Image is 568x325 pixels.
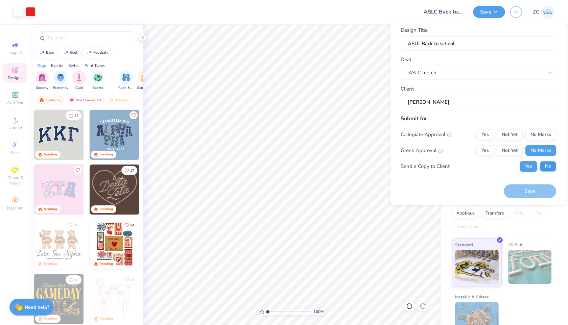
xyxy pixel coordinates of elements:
[91,71,104,91] button: filter button
[84,110,134,160] img: edfb13fc-0e43-44eb-bea2-bf7fc0dd67f9
[84,165,134,215] img: 5ee11766-d822-42f5-ad4e-763472bf8dcf
[533,5,554,19] a: ZG
[93,51,108,54] div: football
[129,111,138,119] button: Like
[36,85,48,91] span: Sorority
[118,71,134,91] div: filter for Rush & Bid
[25,304,49,310] strong: Need help?
[53,71,68,91] div: filter for Fraternity
[66,221,81,230] button: Like
[39,51,45,55] img: trend_line.gif
[53,85,68,91] span: Fraternity
[99,316,113,321] div: Trending
[43,316,57,321] div: Trending
[36,96,64,104] div: Trending
[7,100,23,105] span: Add Text
[452,208,479,219] div: Applique
[37,62,46,69] div: Orgs
[313,309,324,315] span: 100 %
[69,98,74,102] img: most_fav.gif
[106,96,132,104] div: Newest
[35,71,49,91] div: filter for Sorority
[418,5,468,19] input: Untitled Design
[118,71,134,91] button: filter button
[520,161,537,172] button: Yes
[137,71,152,91] div: filter for Game Day
[84,274,134,324] img: 2b704b5a-84f6-4980-8295-53d958423ff9
[541,5,554,19] img: Zariyah Gilliam
[72,71,86,91] button: filter button
[525,129,556,140] button: No Marks
[525,145,556,156] button: No Marks
[401,162,450,170] div: Send a Copy to Client
[87,51,92,55] img: trend_line.gif
[508,241,522,248] span: 3D Puff
[84,219,134,269] img: d12c9beb-9502-45c7-ae94-40b97fdd6040
[533,8,540,16] span: ZG
[8,125,22,130] span: Upload
[74,224,78,227] span: 40
[43,207,57,212] div: Trending
[60,48,80,58] button: golf
[137,71,152,91] button: filter button
[51,62,63,69] div: Events
[497,129,523,140] button: Not Yet
[90,165,140,215] img: 12710c6a-dcc0-49ce-8688-7fe8d5f96fe2
[90,219,140,269] img: 6de2c09e-6ade-4b04-8ea6-6dac27e4729e
[121,166,137,175] button: Like
[3,175,27,186] span: Clipart & logos
[72,71,86,91] div: filter for Club
[99,207,113,212] div: Trending
[473,6,505,18] button: Save
[455,293,489,300] span: Metallic & Glitter
[510,208,529,219] div: Vinyl
[68,62,79,69] div: Styles
[401,95,556,109] input: e.g. Ethan Linker
[118,85,134,91] span: Rush & Bid
[75,85,83,91] span: Club
[540,161,556,172] button: No
[109,98,115,102] img: Newest.gif
[74,278,78,282] span: 18
[476,129,494,140] button: Yes
[63,51,69,55] img: trend_line.gif
[121,221,137,230] button: Like
[90,274,140,324] img: 83dda5b0-2158-48ca-832c-f6b4ef4c4536
[130,169,134,172] span: 17
[7,205,23,211] span: Decorate
[481,208,508,219] div: Transfers
[139,219,189,269] img: b0e5e834-c177-467b-9309-b33acdc40f03
[139,110,189,160] img: a3f22b06-4ee5-423c-930f-667ff9442f68
[34,219,84,269] img: a3be6b59-b000-4a72-aad0-0c575b892a6b
[455,241,473,248] span: Standard
[8,75,23,80] span: Designs
[452,222,485,232] div: Rhinestones
[57,74,64,81] img: Fraternity Image
[39,98,44,102] img: trending.gif
[75,74,83,81] img: Club Image
[401,131,452,139] div: Collegiate Approval
[74,114,78,118] span: 33
[497,145,523,156] button: Not Yet
[35,48,57,58] button: bear
[99,152,113,157] div: Trending
[43,261,57,267] div: Trending
[139,274,189,324] img: d12a98c7-f0f7-4345-bf3a-b9f1b718b86e
[93,85,103,91] span: Sports
[66,96,104,104] div: Most Favorited
[47,34,133,41] input: Try "Alpha"
[90,110,140,160] img: 5a4b4175-9e88-49c8-8a23-26d96782ddc6
[85,62,105,69] div: Print Types
[70,51,77,54] div: golf
[139,165,189,215] img: ead2b24a-117b-4488-9b34-c08fd5176a7b
[455,250,499,284] img: Standard
[508,250,552,284] img: 3D Puff
[476,145,494,156] button: Yes
[53,71,68,91] button: filter button
[401,114,556,122] div: Submit for
[91,71,104,91] div: filter for Sports
[10,150,21,155] span: Greek
[137,85,152,91] span: Game Day
[401,85,414,93] label: Client
[7,50,23,55] span: Image AI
